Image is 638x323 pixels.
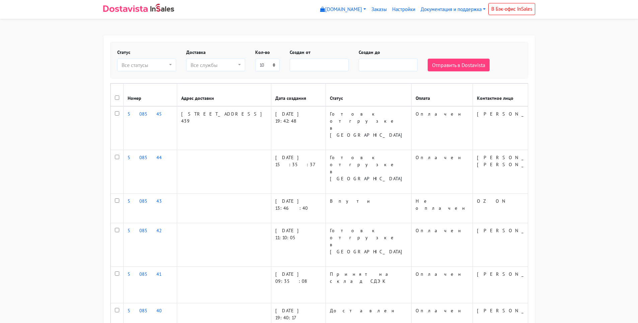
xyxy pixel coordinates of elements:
[271,194,326,223] td: [DATE] 13:46:40
[117,49,130,56] label: Статус
[271,150,326,194] td: [DATE] 15:35:37
[128,271,161,277] a: 508541
[359,49,380,56] label: Создан до
[186,59,245,71] button: Все службы
[473,267,560,303] td: [PERSON_NAME]
[411,194,473,223] td: Не оплачен
[473,106,560,150] td: [PERSON_NAME]
[411,267,473,303] td: Оплачен
[326,267,411,303] td: Принят на склад СДЭК
[290,49,310,56] label: Создан от
[255,49,270,56] label: Кол-во
[428,59,490,71] button: Отправить в Dostavista
[128,308,162,314] a: 508540
[271,267,326,303] td: [DATE] 09:35:08
[411,106,473,150] td: Оплачен
[128,154,162,160] a: 508544
[473,84,560,107] th: Контактное лицо
[191,61,237,69] div: Все службы
[326,150,411,194] td: Готов к отгрузке в [GEOGRAPHIC_DATA]
[473,194,560,223] td: OZON
[411,84,473,107] th: Оплата
[389,3,418,16] a: Настройки
[418,3,488,16] a: Документация и поддержка
[150,4,174,12] img: InSales
[326,84,411,107] th: Статус
[271,106,326,150] td: [DATE] 19:42:48
[326,223,411,267] td: Готов к отгрузке в [GEOGRAPHIC_DATA]
[326,194,411,223] td: В пути
[117,59,176,71] button: Все статусы
[103,5,148,12] img: Dostavista - срочная курьерская служба доставки
[326,106,411,150] td: Готов к отгрузке в [GEOGRAPHIC_DATA]
[473,223,560,267] td: [PERSON_NAME]
[411,223,473,267] td: Оплачен
[271,84,326,107] th: Дата создания
[411,150,473,194] td: Оплачен
[369,3,389,16] a: Заказы
[177,106,271,150] td: [STREET_ADDRESS] 439
[128,198,162,204] a: 508543
[177,84,271,107] th: Адрес доставки
[317,3,369,16] a: [DOMAIN_NAME]
[128,228,161,234] a: 508542
[473,150,560,194] td: [PERSON_NAME] [PERSON_NAME]
[488,3,535,15] a: В Бэк-офис InSales
[122,61,168,69] div: Все статусы
[271,223,326,267] td: [DATE] 11:10:05
[123,84,177,107] th: Номер
[186,49,206,56] label: Доставка
[128,111,171,117] a: 508545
